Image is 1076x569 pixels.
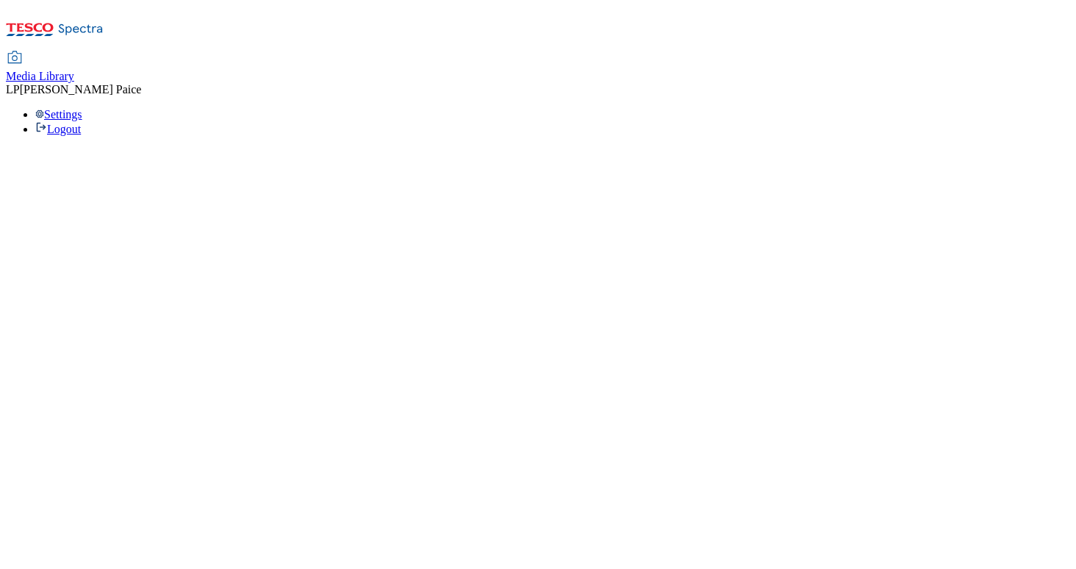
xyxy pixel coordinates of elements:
span: [PERSON_NAME] Paice [20,83,142,96]
a: Logout [35,123,81,135]
a: Media Library [6,52,74,83]
span: Media Library [6,70,74,82]
a: Settings [35,108,82,121]
span: LP [6,83,20,96]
